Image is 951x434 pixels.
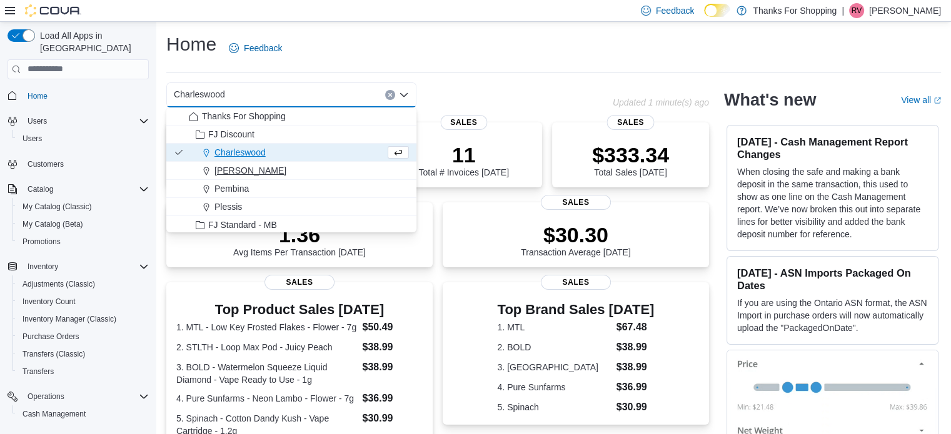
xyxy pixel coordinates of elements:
span: Thanks For Shopping [202,110,286,122]
button: My Catalog (Beta) [13,215,154,233]
div: Avg Items Per Transaction [DATE] [233,222,366,257]
span: FJ Standard - MB [208,219,277,231]
span: Inventory Manager (Classic) [18,312,149,327]
div: Total # Invoices [DATE] [418,142,508,177]
a: My Catalog (Classic) [18,199,97,214]
dd: $67.48 [616,320,655,335]
h3: Top Brand Sales [DATE] [498,302,655,317]
dd: $38.99 [616,360,655,375]
span: Sales [440,115,487,130]
div: Rachelle Van Schijndel [849,3,864,18]
h3: [DATE] - ASN Imports Packaged On Dates [737,267,928,292]
span: Feedback [244,42,282,54]
dt: 3. BOLD - Watermelon Squeeze Liquid Diamond - Vape Ready to Use - 1g [176,361,357,386]
button: Users [3,112,154,130]
dd: $36.99 [616,380,655,395]
span: Sales [541,275,611,290]
p: | [842,3,844,18]
a: Transfers [18,364,59,379]
button: My Catalog (Classic) [13,198,154,215]
a: Transfers (Classic) [18,347,90,362]
button: FJ Discount [166,126,416,144]
dt: 1. MTL - Low Key Frosted Flakes - Flower - 7g [176,321,357,333]
span: My Catalog (Beta) [18,217,149,232]
dd: $50.49 [362,320,422,335]
button: Plessis [166,198,416,216]
h3: Top Product Sales [DATE] [176,302,423,317]
p: If you are using the Ontario ASN format, the ASN Import in purchase orders will now automatically... [737,297,928,334]
a: Inventory Count [18,294,81,309]
a: My Catalog (Beta) [18,217,88,232]
img: Cova [25,4,81,17]
button: Users [13,130,154,147]
p: [PERSON_NAME] [869,3,941,18]
span: Charleswood [214,146,266,159]
button: Customers [3,155,154,173]
span: Promotions [18,234,149,249]
button: Inventory Count [13,293,154,310]
button: Transfers [13,363,154,380]
span: My Catalog (Classic) [18,199,149,214]
span: Sales [264,275,335,290]
button: Charleswood [166,144,416,162]
dt: 4. Pure Sunfarms - Neon Lambo - Flower - 7g [176,392,357,405]
button: Transfers (Classic) [13,345,154,363]
span: Inventory Count [18,294,149,309]
button: Catalog [23,182,58,197]
p: 11 [418,142,508,167]
span: Catalog [23,182,149,197]
button: Clear input [385,90,395,100]
button: Operations [23,389,69,404]
div: Transaction Average [DATE] [521,222,631,257]
button: Inventory [23,259,63,274]
h1: Home [166,32,216,57]
span: My Catalog (Beta) [23,219,83,229]
span: Purchase Orders [18,329,149,344]
span: Customers [28,159,64,169]
dt: 1. MTL [498,321,611,333]
span: Home [28,91,48,101]
span: Catalog [28,184,53,194]
span: Plessis [214,200,242,213]
span: Transfers [23,367,54,377]
dt: 2. STLTH - Loop Max Pod - Juicy Peach [176,341,357,353]
dd: $38.99 [616,340,655,355]
button: Catalog [3,180,154,198]
span: Users [28,116,47,126]
span: Purchase Orders [23,332,79,342]
span: Customers [23,156,149,172]
button: Home [3,87,154,105]
a: Users [18,131,47,146]
dd: $30.99 [616,400,655,415]
span: Charleswood [174,87,225,102]
span: FJ Discount [208,128,254,141]
span: Cash Management [23,409,86,419]
a: Purchase Orders [18,329,84,344]
span: Inventory [23,259,149,274]
span: [PERSON_NAME] [214,164,286,177]
span: Users [18,131,149,146]
dt: 5. Spinach [498,401,611,413]
span: Promotions [23,237,61,247]
button: Operations [3,388,154,405]
span: Inventory [28,262,58,272]
p: $30.30 [521,222,631,247]
p: 1.36 [233,222,366,247]
input: Dark Mode [704,4,730,17]
p: Updated 1 minute(s) ago [613,97,709,107]
span: Transfers (Classic) [23,349,85,359]
span: Transfers [18,364,149,379]
dd: $38.99 [362,340,422,355]
dd: $36.99 [362,391,422,406]
p: When closing the safe and making a bank deposit in the same transaction, this used to show as one... [737,165,928,240]
svg: External link [933,97,941,104]
a: Feedback [224,36,287,61]
a: View allExternal link [901,95,941,105]
span: Cash Management [18,407,149,422]
span: My Catalog (Classic) [23,202,92,212]
span: Sales [541,195,611,210]
span: Pembina [214,182,249,195]
h3: [DATE] - Cash Management Report Changes [737,136,928,160]
span: Feedback [656,4,694,17]
button: Inventory [3,258,154,275]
